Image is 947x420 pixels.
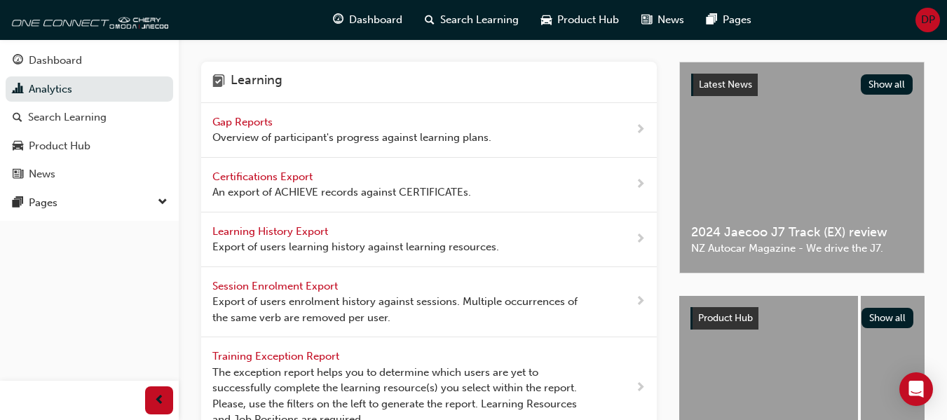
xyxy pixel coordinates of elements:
span: guage-icon [13,55,23,67]
a: Analytics [6,76,173,102]
span: down-icon [158,194,168,212]
button: Show all [861,74,913,95]
div: Dashboard [29,53,82,69]
span: next-icon [635,176,646,194]
button: DashboardAnalyticsSearch LearningProduct HubNews [6,45,173,190]
span: search-icon [425,11,435,29]
span: Export of users enrolment history against sessions. Multiple occurrences of the same verb are rem... [212,294,590,325]
a: Product HubShow all [690,307,913,330]
a: Gap Reports Overview of participant's progress against learning plans.next-icon [201,103,657,158]
div: Open Intercom Messenger [899,372,933,406]
span: Search Learning [440,12,519,28]
span: pages-icon [13,197,23,210]
a: Search Learning [6,104,173,130]
span: prev-icon [154,392,165,409]
div: Product Hub [29,138,90,154]
span: chart-icon [13,83,23,96]
span: next-icon [635,379,646,397]
a: Latest NewsShow all [691,74,913,96]
span: next-icon [635,231,646,248]
span: An export of ACHIEVE records against CERTIFICATEs. [212,184,471,201]
span: News [658,12,684,28]
a: Session Enrolment Export Export of users enrolment history against sessions. Multiple occurrences... [201,267,657,338]
a: pages-iconPages [695,6,763,34]
span: pages-icon [707,11,717,29]
span: Product Hub [698,312,753,324]
span: Overview of participant's progress against learning plans. [212,130,491,146]
a: Certifications Export An export of ACHIEVE records against CERTIFICATEs.next-icon [201,158,657,212]
button: Pages [6,190,173,216]
a: Product Hub [6,133,173,159]
span: learning-icon [212,73,225,91]
button: DP [915,8,940,32]
span: Training Exception Report [212,350,342,363]
span: Latest News [699,79,752,90]
div: News [29,166,55,182]
span: NZ Autocar Magazine - We drive the J7. [691,241,913,257]
span: car-icon [541,11,552,29]
a: guage-iconDashboard [322,6,414,34]
a: Learning History Export Export of users learning history against learning resources.next-icon [201,212,657,267]
button: Show all [861,308,914,328]
span: news-icon [13,168,23,181]
a: Latest NewsShow all2024 Jaecoo J7 Track (EX) reviewNZ Autocar Magazine - We drive the J7. [679,62,925,273]
span: Certifications Export [212,170,315,183]
span: Learning History Export [212,225,331,238]
span: Gap Reports [212,116,275,128]
span: news-icon [641,11,652,29]
span: search-icon [13,111,22,124]
span: Session Enrolment Export [212,280,341,292]
span: next-icon [635,293,646,311]
div: Pages [29,195,57,211]
span: Export of users learning history against learning resources. [212,239,499,255]
div: Search Learning [28,109,107,126]
a: news-iconNews [630,6,695,34]
span: 2024 Jaecoo J7 Track (EX) review [691,224,913,241]
span: next-icon [635,121,646,139]
span: Pages [723,12,751,28]
a: News [6,161,173,187]
a: Dashboard [6,48,173,74]
a: search-iconSearch Learning [414,6,530,34]
span: Product Hub [557,12,619,28]
span: Dashboard [349,12,402,28]
h4: Learning [231,73,282,91]
span: guage-icon [333,11,343,29]
span: DP [921,12,935,28]
span: car-icon [13,140,23,153]
img: oneconnect [7,6,168,34]
a: car-iconProduct Hub [530,6,630,34]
